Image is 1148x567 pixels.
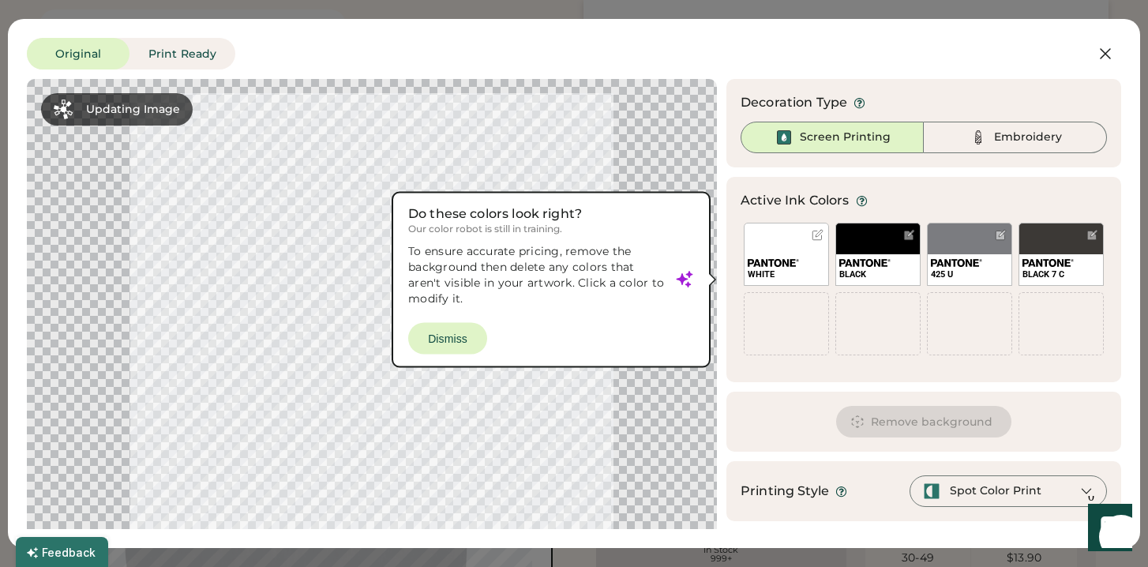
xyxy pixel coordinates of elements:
[741,482,829,501] div: Printing Style
[748,268,825,280] div: WHITE
[839,259,891,267] img: 1024px-Pantone_logo.svg.png
[839,268,917,280] div: BLACK
[800,130,891,145] div: Screen Printing
[923,483,940,500] img: spot-color-green.svg
[27,38,129,69] button: Original
[931,268,1008,280] div: 425 U
[969,128,988,147] img: Thread%20-%20Unselected.svg
[1022,268,1100,280] div: BLACK 7 C
[741,93,847,112] div: Decoration Type
[775,128,793,147] img: Ink%20-%20Selected.svg
[748,259,799,267] img: 1024px-Pantone_logo.svg.png
[950,483,1041,499] div: Spot Color Print
[129,38,235,69] button: Print Ready
[994,130,1062,145] div: Embroidery
[741,191,850,210] div: Active Ink Colors
[1073,496,1141,564] iframe: Front Chat
[1022,259,1074,267] img: 1024px-Pantone_logo.svg.png
[931,259,982,267] img: 1024px-Pantone_logo.svg.png
[836,406,1012,437] button: Remove background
